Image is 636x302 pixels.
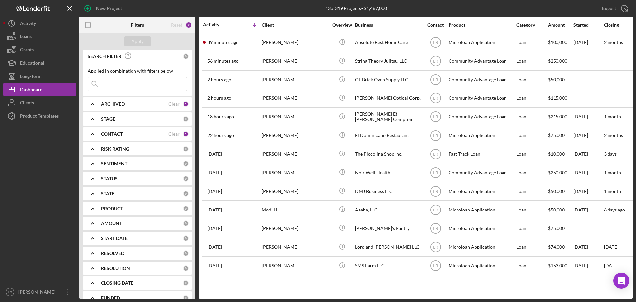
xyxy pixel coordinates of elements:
div: Clear [168,131,180,137]
div: Microloan Application [449,127,515,144]
div: Dashboard [20,83,43,98]
time: 2 months [604,39,623,45]
text: LR [433,152,438,156]
b: CLOSING DATE [101,280,133,286]
div: Community Advantage Loan [449,52,515,70]
b: RESOLVED [101,251,124,256]
div: 0 [183,116,189,122]
div: Microloan Application [449,219,515,237]
text: LR [433,208,438,212]
button: Long-Term [3,70,76,83]
time: 2025-08-21 19:41 [207,133,234,138]
div: Microloan Application [449,182,515,200]
div: [PERSON_NAME] [17,285,60,300]
text: LR [433,170,438,175]
div: [DATE] [573,127,603,144]
div: 2 [185,22,192,28]
div: Client [262,22,328,28]
b: START DATE [101,236,128,241]
text: LR [433,264,438,268]
div: Open Intercom Messenger [613,273,629,289]
div: Overview [330,22,354,28]
time: 2025-06-12 17:02 [207,226,222,231]
div: 1 [183,101,189,107]
div: Business [355,22,421,28]
div: 1 [183,131,189,137]
div: Loan [516,164,547,181]
button: Educational [3,56,76,70]
div: Community Advantage Loan [449,108,515,126]
time: 2025-08-22 17:15 [207,58,238,64]
div: [PERSON_NAME] [262,145,328,163]
b: STAGE [101,116,115,122]
b: PRODUCT [101,206,123,211]
div: [PERSON_NAME] [262,90,328,107]
text: LR [8,290,12,294]
div: 0 [183,250,189,256]
div: Fast Track Loan [449,145,515,163]
time: 2025-06-26 20:59 [207,207,222,212]
div: Loan [516,182,547,200]
div: Applied in combination with filters below [88,68,187,74]
div: Loan [516,108,547,126]
div: Microloan Application [449,34,515,51]
a: Activity [3,17,76,30]
b: CONTACT [101,131,123,137]
div: [DATE] [573,34,603,51]
div: Clients [20,96,34,111]
text: LR [433,78,438,82]
div: $50,000 [548,201,573,218]
div: El Dominicano Restaurant [355,127,421,144]
div: 0 [183,265,189,271]
div: Loan [516,257,547,274]
div: New Project [96,2,122,15]
div: $215,000 [548,108,573,126]
text: LR [433,189,438,194]
div: Export [602,2,616,15]
b: AMOUNT [101,221,122,226]
div: Absolute Best Home Care [355,34,421,51]
div: Loan [516,127,547,144]
b: RISK RATING [101,146,129,151]
time: [DATE] [604,263,618,268]
div: 0 [183,206,189,211]
div: $250,000 [548,52,573,70]
div: [DATE] [573,201,603,218]
b: STATE [101,191,114,196]
div: Apply [132,36,144,46]
b: SENTIMENT [101,161,127,166]
time: 2025-08-15 13:18 [207,189,222,194]
div: $100,000 [548,34,573,51]
time: 1 month [604,188,621,194]
div: Product Templates [20,109,59,124]
div: $50,000 [548,182,573,200]
div: Amount [548,22,573,28]
div: [PERSON_NAME] Et [PERSON_NAME] Comptoir [355,108,421,126]
div: Educational [20,56,44,71]
div: 0 [183,235,189,241]
button: New Project [79,2,129,15]
text: LR [433,96,438,101]
text: LR [433,115,438,119]
div: [PERSON_NAME] [262,52,328,70]
div: Loan [516,71,547,89]
button: Product Templates [3,109,76,123]
text: LR [433,133,438,138]
text: LR [433,226,438,231]
time: 2 months [604,132,623,138]
a: Clients [3,96,76,109]
div: 0 [183,161,189,167]
div: [PERSON_NAME] [262,34,328,51]
a: Dashboard [3,83,76,96]
div: [PERSON_NAME] [262,71,328,89]
button: LR[PERSON_NAME] [3,285,76,299]
div: 0 [183,220,189,226]
div: [DATE] [573,257,603,274]
div: Aaaha, LLC [355,201,421,218]
div: Product [449,22,515,28]
div: 0 [183,176,189,182]
a: Grants [3,43,76,56]
b: RESOLUTION [101,266,130,271]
